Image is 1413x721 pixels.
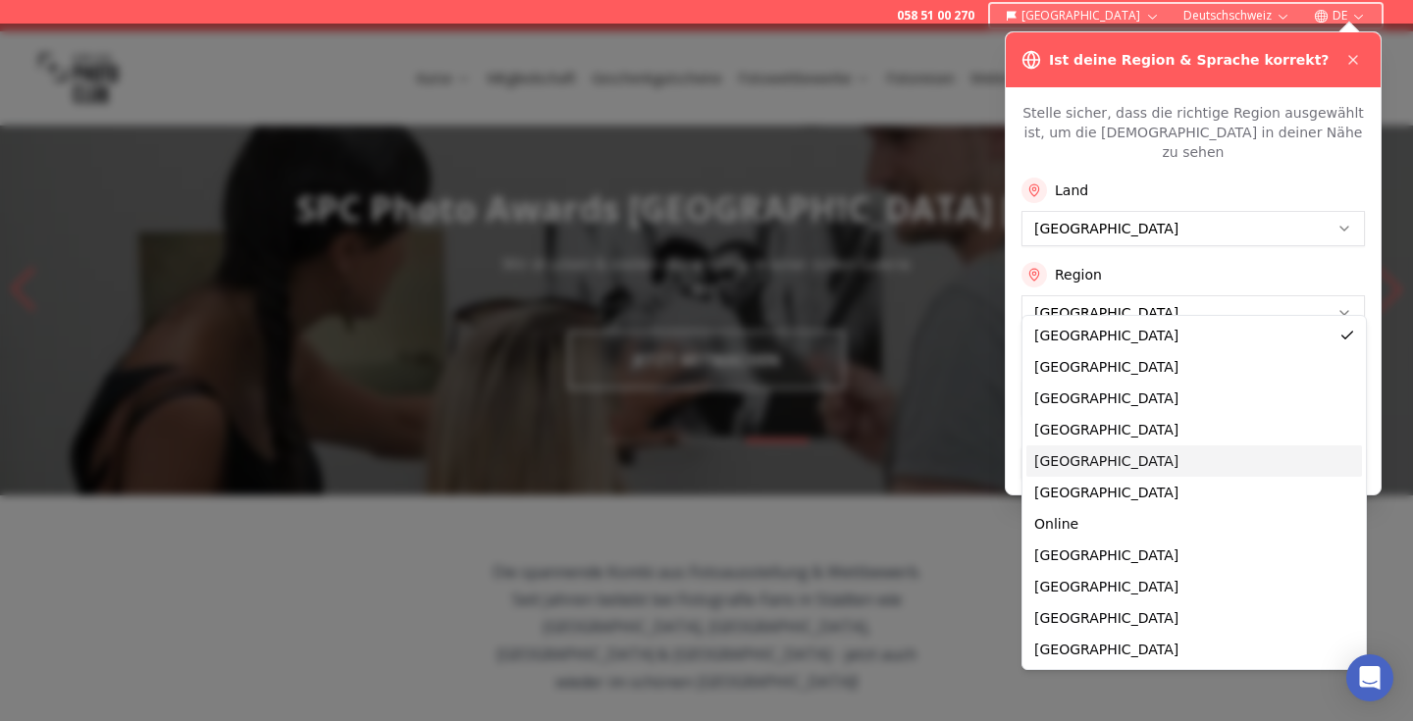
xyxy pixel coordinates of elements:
[1034,328,1178,343] span: [GEOGRAPHIC_DATA]
[1034,642,1178,657] span: [GEOGRAPHIC_DATA]
[1034,516,1078,532] span: Online
[1034,422,1178,438] span: [GEOGRAPHIC_DATA]
[1034,610,1178,626] span: [GEOGRAPHIC_DATA]
[1034,485,1178,500] span: [GEOGRAPHIC_DATA]
[1034,390,1178,406] span: [GEOGRAPHIC_DATA]
[1034,547,1178,563] span: [GEOGRAPHIC_DATA]
[1034,453,1178,469] span: [GEOGRAPHIC_DATA]
[1034,359,1178,375] span: [GEOGRAPHIC_DATA]
[1034,579,1178,594] span: [GEOGRAPHIC_DATA]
